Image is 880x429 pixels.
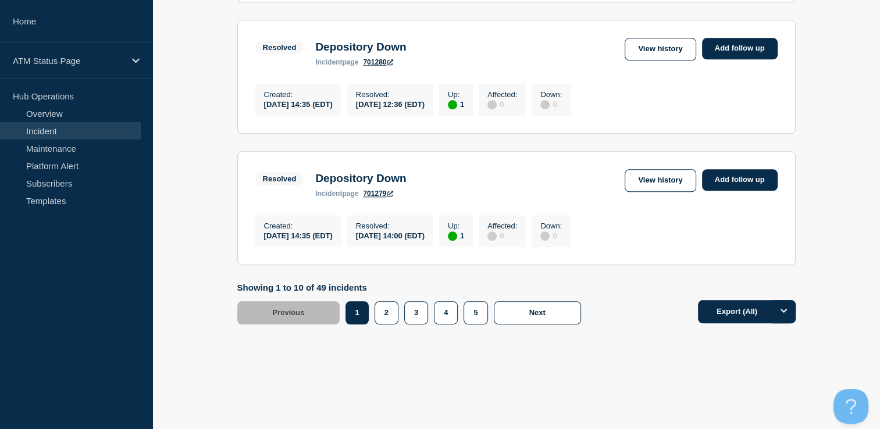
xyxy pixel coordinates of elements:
[448,90,464,99] p: Up :
[264,99,333,109] div: [DATE] 14:35 (EDT)
[237,283,587,292] p: Showing 1 to 10 of 49 incidents
[487,230,517,241] div: 0
[772,300,796,323] button: Options
[448,99,464,109] div: 1
[540,221,562,230] p: Down :
[464,301,487,324] button: 5
[315,190,358,198] p: page
[625,169,696,192] a: View history
[540,231,550,241] div: disabled
[448,230,464,241] div: 1
[487,100,497,109] div: disabled
[345,301,368,324] button: 1
[529,308,546,317] span: Next
[315,190,342,198] span: incident
[375,301,398,324] button: 2
[264,221,333,230] p: Created :
[448,231,457,241] div: up
[494,301,581,324] button: Next
[487,99,517,109] div: 0
[487,221,517,230] p: Affected :
[315,172,406,185] h3: Depository Down
[702,169,778,191] a: Add follow up
[448,221,464,230] p: Up :
[702,38,778,59] a: Add follow up
[540,100,550,109] div: disabled
[540,90,562,99] p: Down :
[404,301,428,324] button: 3
[356,221,425,230] p: Resolved :
[487,231,497,241] div: disabled
[363,190,393,198] a: 701279
[237,301,340,324] button: Previous
[448,100,457,109] div: up
[625,38,696,60] a: View history
[315,58,342,66] span: incident
[356,99,425,109] div: [DATE] 12:36 (EDT)
[356,230,425,240] div: [DATE] 14:00 (EDT)
[698,300,796,323] button: Export (All)
[356,90,425,99] p: Resolved :
[255,41,304,54] span: Resolved
[315,41,406,53] h3: Depository Down
[264,230,333,240] div: [DATE] 14:35 (EDT)
[315,58,358,66] p: page
[833,389,868,424] iframe: Help Scout Beacon - Open
[540,99,562,109] div: 0
[540,230,562,241] div: 0
[255,172,304,185] span: Resolved
[363,58,393,66] a: 701280
[264,90,333,99] p: Created :
[273,308,305,317] span: Previous
[487,90,517,99] p: Affected :
[13,56,124,66] p: ATM Status Page
[434,301,458,324] button: 4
